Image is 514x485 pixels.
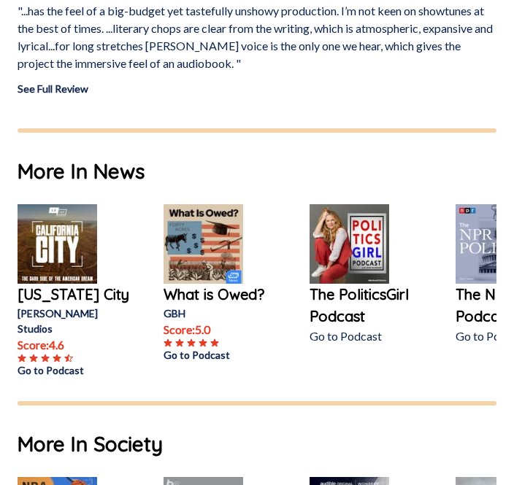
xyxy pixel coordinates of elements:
[164,284,280,306] a: What is Owed?
[310,284,426,327] a: The PoliticsGirl Podcast
[310,327,426,345] p: Go to Podcast
[164,321,280,338] p: Score: 5.0
[18,82,88,95] a: See Full Review
[18,362,134,378] a: Go to Podcast
[164,306,280,321] p: GBH
[164,204,243,284] img: What is Owed?
[18,429,496,459] h1: More In Society
[18,156,496,187] h1: More In News
[18,204,97,284] img: California City
[18,2,496,72] p: "...has the feel of a big-budget yet tastefully unshowy production. I’m not keen on showtunes at ...
[18,284,134,306] a: [US_STATE] City
[164,347,280,362] a: Go to Podcast
[18,306,134,336] p: [PERSON_NAME] Studios
[310,204,389,284] img: The PoliticsGirl Podcast
[18,336,134,354] p: Score: 4.6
